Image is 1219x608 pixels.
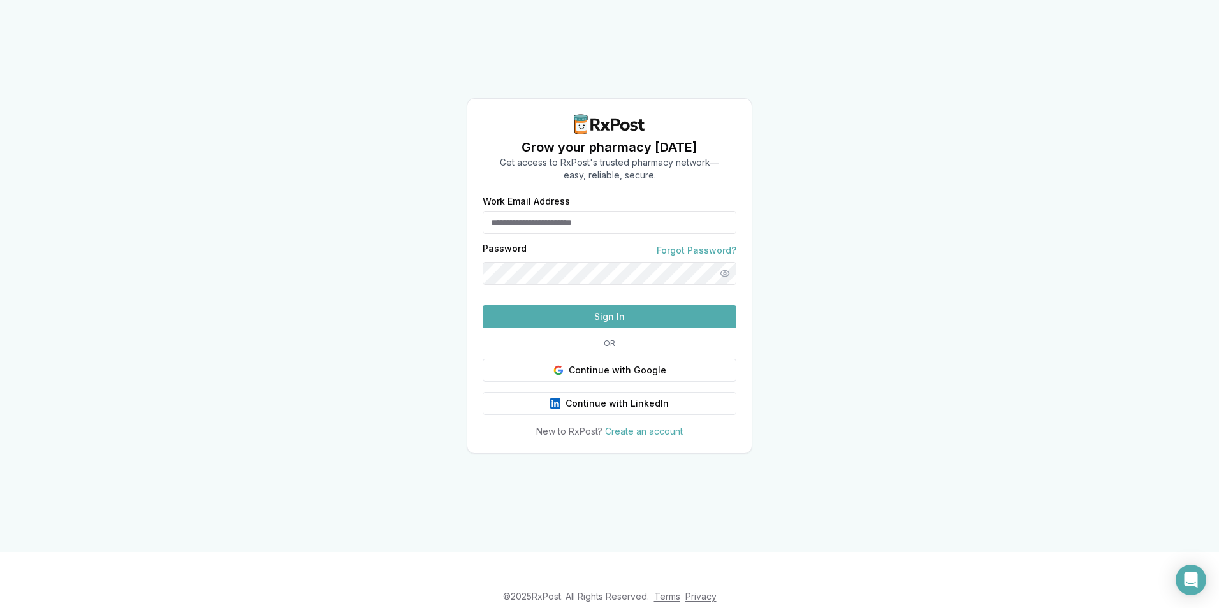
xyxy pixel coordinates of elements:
img: LinkedIn [550,398,560,409]
button: Continue with LinkedIn [483,392,736,415]
label: Work Email Address [483,197,736,206]
p: Get access to RxPost's trusted pharmacy network— easy, reliable, secure. [500,156,719,182]
a: Terms [654,591,680,602]
label: Password [483,244,527,257]
div: Open Intercom Messenger [1176,565,1206,595]
button: Continue with Google [483,359,736,382]
button: Show password [713,262,736,285]
a: Forgot Password? [657,244,736,257]
a: Create an account [605,426,683,437]
span: OR [599,338,620,349]
h1: Grow your pharmacy [DATE] [500,138,719,156]
img: Google [553,365,564,375]
button: Sign In [483,305,736,328]
span: New to RxPost? [536,426,602,437]
a: Privacy [685,591,717,602]
img: RxPost Logo [569,114,650,134]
